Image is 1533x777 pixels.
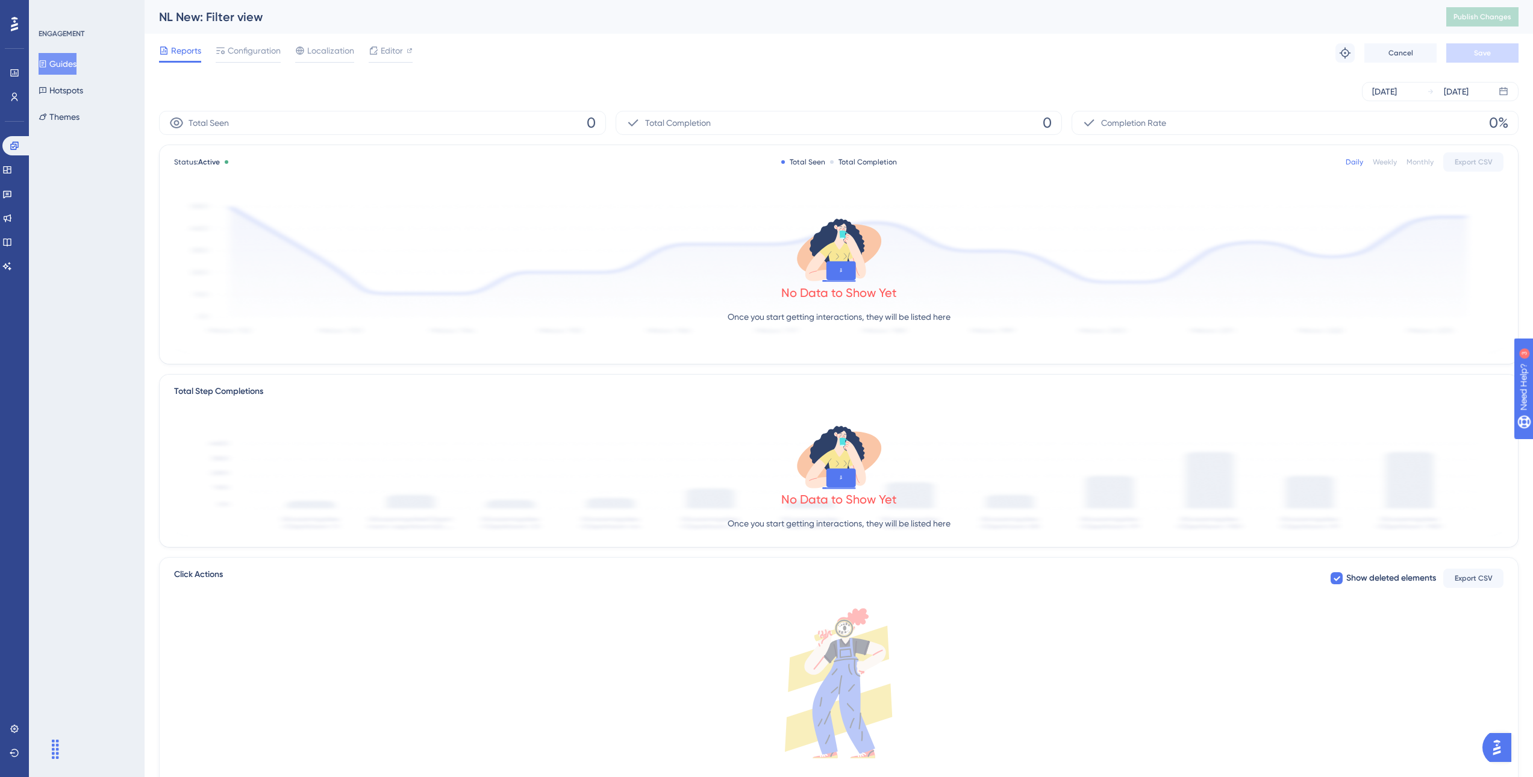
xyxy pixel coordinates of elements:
[587,113,596,133] span: 0
[1443,569,1503,588] button: Export CSV
[381,43,403,58] span: Editor
[1446,43,1519,63] button: Save
[1388,48,1413,58] span: Cancel
[39,106,80,128] button: Themes
[645,116,711,130] span: Total Completion
[1101,116,1166,130] span: Completion Rate
[1373,157,1397,167] div: Weekly
[189,116,229,130] span: Total Seen
[1346,157,1363,167] div: Daily
[307,43,354,58] span: Localization
[1482,729,1519,766] iframe: UserGuiding AI Assistant Launcher
[84,6,87,16] div: 3
[159,8,1416,25] div: NL New: Filter view
[1453,12,1511,22] span: Publish Changes
[781,157,825,167] div: Total Seen
[728,310,951,324] p: Once you start getting interactions, they will be listed here
[1446,7,1519,27] button: Publish Changes
[830,157,897,167] div: Total Completion
[781,284,897,301] div: No Data to Show Yet
[781,491,897,508] div: No Data to Show Yet
[1489,113,1508,133] span: 0%
[174,384,263,399] div: Total Step Completions
[1407,157,1434,167] div: Monthly
[39,29,84,39] div: ENGAGEMENT
[198,158,220,166] span: Active
[46,731,65,767] div: Drag
[1444,84,1469,99] div: [DATE]
[228,43,281,58] span: Configuration
[1043,113,1052,133] span: 0
[1346,571,1436,585] span: Show deleted elements
[39,80,83,101] button: Hotspots
[1443,152,1503,172] button: Export CSV
[1372,84,1397,99] div: [DATE]
[171,43,201,58] span: Reports
[174,567,223,589] span: Click Actions
[1364,43,1437,63] button: Cancel
[1455,157,1493,167] span: Export CSV
[1455,573,1493,583] span: Export CSV
[39,53,76,75] button: Guides
[28,3,75,17] span: Need Help?
[1474,48,1491,58] span: Save
[728,516,951,531] p: Once you start getting interactions, they will be listed here
[174,157,220,167] span: Status:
